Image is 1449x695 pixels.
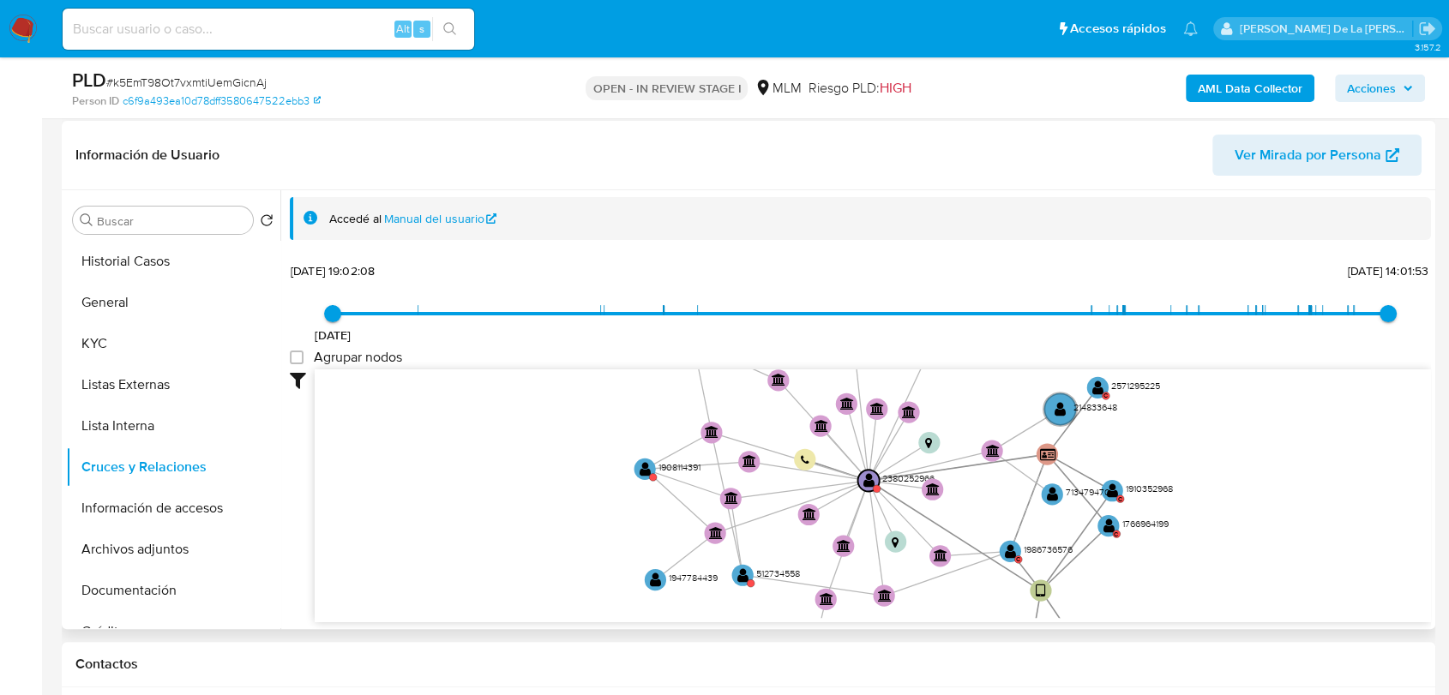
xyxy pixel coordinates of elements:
[1121,516,1168,530] text: 1766964199
[66,446,280,488] button: Cruces y Relaciones
[658,459,700,473] text: 1908114391
[384,211,497,227] a: Manual del usuario
[72,93,119,109] b: Person ID
[1016,554,1020,564] text: C
[1070,20,1166,38] span: Accesos rápidos
[705,425,718,438] text: 
[650,571,661,587] text: 
[586,76,748,100] p: OPEN - IN REVIEW STAGE I
[1183,21,1198,36] a: Notificaciones
[1024,542,1073,555] text: 1986736576
[314,349,402,366] span: Agrupar nodos
[837,538,851,551] text: 
[1092,379,1103,395] text: 
[72,66,106,93] b: PLD
[708,525,722,538] text: 
[260,213,274,232] button: Volver al orden por defecto
[106,74,267,91] span: # k5EmT98Ot7vxmtiUemGicnAj
[1103,391,1108,400] text: C
[814,418,827,431] text: 
[808,79,911,98] span: Riesgo PLD:
[801,455,809,465] text: 
[1040,446,1056,460] text: 
[840,396,854,409] text: 
[1335,75,1425,102] button: Acciones
[66,241,280,282] button: Historial Casos
[1066,485,1110,499] text: 713479470
[1111,378,1160,392] text: 2571295225
[1107,482,1118,499] text: 
[1118,494,1122,503] text: C
[66,323,280,364] button: KYC
[1212,135,1422,176] button: Ver Mirada por Persona
[882,471,935,485] text: 2380252966
[290,350,304,364] input: Agrupar nodos
[80,213,93,227] button: Buscar
[315,327,352,344] span: [DATE]
[1055,400,1066,416] text: 
[123,93,321,109] a: c6f9a493ea10d78dff3580647522ebb3
[1235,135,1381,176] span: Ver Mirada por Persona
[396,21,410,37] span: Alt
[985,443,999,456] text: 
[863,472,875,488] text: 
[66,611,280,652] button: Créditos
[1240,21,1413,37] p: javier.gutierrez@mercadolibre.com.mx
[66,529,280,570] button: Archivos adjuntos
[1036,583,1046,599] text: 
[66,282,280,323] button: General
[1103,517,1114,533] text: 
[66,570,280,611] button: Documentación
[75,147,219,164] h1: Información de Usuario
[1047,486,1058,502] text: 
[892,536,899,548] text: 
[97,213,246,229] input: Buscar
[432,17,467,41] button: search-icon
[1073,399,1117,413] text: 214833648
[1348,262,1428,279] span: [DATE] 14:01:53
[756,566,800,579] text: 512734558
[755,79,801,98] div: MLM
[820,591,833,604] text: 
[902,404,916,417] text: 
[1005,542,1016,559] text: 
[926,482,940,494] text: 
[669,570,718,584] text: 1947784439
[329,211,382,227] span: Accedé al
[879,78,911,98] span: HIGH
[291,262,375,279] span: [DATE] 19:02:08
[934,548,947,561] text: 
[743,454,756,467] text: 
[66,405,280,446] button: Lista Interna
[1414,40,1440,54] span: 3.157.2
[63,18,474,40] input: Buscar usuario o caso...
[75,656,1422,673] h1: Contactos
[1186,75,1314,102] button: AML Data Collector
[1114,529,1118,538] text: C
[925,437,933,449] text: 
[1418,20,1436,38] a: Salir
[772,373,785,386] text: 
[724,491,738,504] text: 
[66,488,280,529] button: Información de accesos
[1198,75,1302,102] b: AML Data Collector
[870,401,884,414] text: 
[877,588,891,601] text: 
[640,460,651,476] text: 
[66,364,280,405] button: Listas Externas
[803,506,816,519] text: 
[1347,75,1396,102] span: Acciones
[1126,482,1173,495] text: 1910352968
[419,21,424,37] span: s
[737,566,749,583] text: 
